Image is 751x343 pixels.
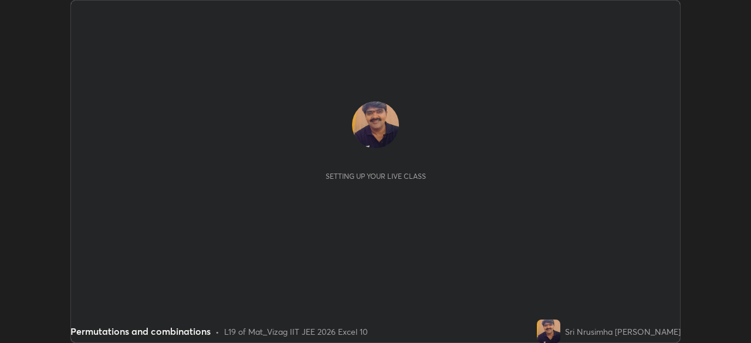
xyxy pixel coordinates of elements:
[224,325,368,338] div: L19 of Mat_Vizag IIT JEE 2026 Excel 10
[326,172,426,181] div: Setting up your live class
[565,325,681,338] div: Sri Nrusimha [PERSON_NAME]
[352,101,399,148] img: f54d720e133a4ee1b1c0d1ef8fff5f48.jpg
[70,324,211,338] div: Permutations and combinations
[215,325,219,338] div: •
[537,320,560,343] img: f54d720e133a4ee1b1c0d1ef8fff5f48.jpg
